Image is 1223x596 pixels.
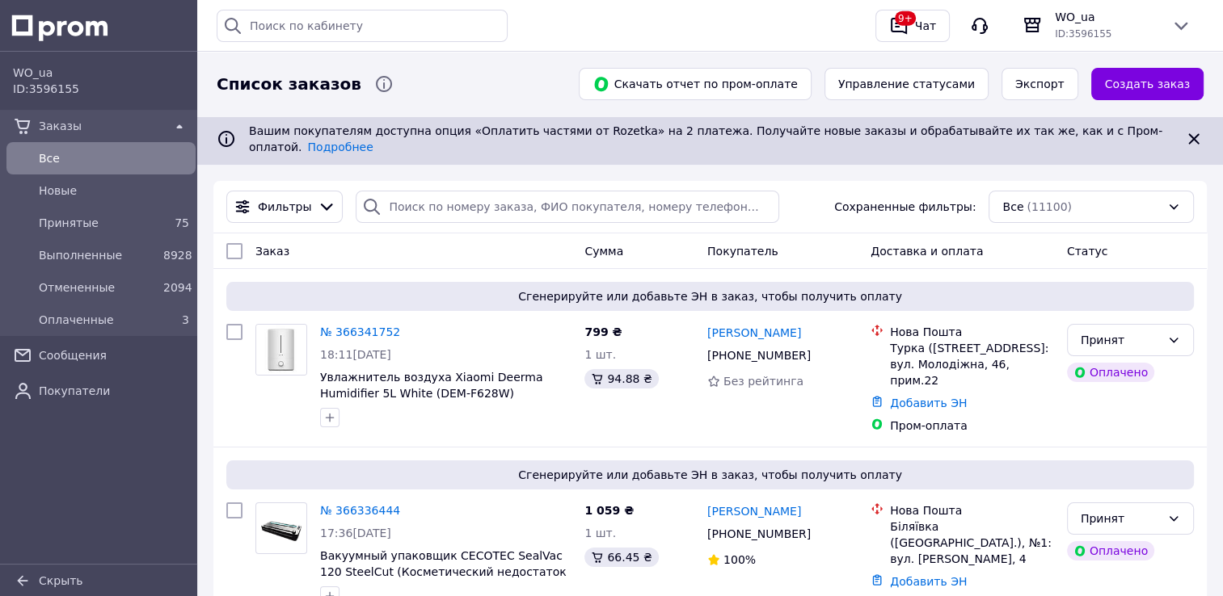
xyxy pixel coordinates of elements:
[707,503,801,519] a: [PERSON_NAME]
[39,347,189,363] span: Сообщения
[217,73,361,96] span: Список заказов
[320,348,391,361] span: 18:11[DATE]
[39,215,157,231] span: Принятые
[824,68,989,100] button: Управление статусами
[584,548,658,567] div: 66.45 ₴
[584,369,658,388] div: 94.88 ₴
[320,527,391,539] span: 17:36[DATE]
[256,503,306,553] img: Фото товару
[39,312,157,328] span: Оплаченные
[39,574,83,587] span: Скрыть
[39,118,163,134] span: Заказы
[39,279,157,296] span: Отмененные
[39,150,189,166] span: Все
[320,325,400,338] a: № 366341752
[584,245,623,258] span: Сумма
[890,340,1054,388] div: Турка ([STREET_ADDRESS]: вул. Молодіжна, 46, прим.22
[890,397,967,409] a: Добавить ЭН
[182,313,189,326] span: 3
[255,502,307,554] a: Фото товару
[890,324,1054,340] div: Нова Пошта
[163,249,192,262] span: 8928
[175,216,189,229] span: 75
[39,383,189,399] span: Покупатели
[584,325,622,338] span: 799 ₴
[912,14,939,38] div: Чат
[723,375,803,388] span: Без рейтинга
[890,418,1054,434] div: Пром-оплата
[356,191,778,223] input: Поиск по номеру заказа, ФИО покупателя, номеру телефона, Email, номеру накладной
[249,124,1162,153] span: Вашим покупателям доступна опция «Оплатить частями от Rozetka» на 2 платежа. Получайте новые зака...
[890,502,1054,518] div: Нова Пошта
[704,344,814,367] div: [PHONE_NUMBER]
[39,183,189,199] span: Новые
[834,199,976,215] span: Сохраненные фильтры:
[233,467,1187,483] span: Сгенерируйте или добавьте ЭН в заказ, чтобы получить оплату
[723,553,756,566] span: 100%
[39,247,157,263] span: Выполненные
[1081,331,1161,349] div: Принят
[1081,510,1161,527] div: Принят
[255,245,289,258] span: Заказ
[1055,9,1158,25] span: WO_ua
[256,325,306,375] img: Фото товару
[890,518,1054,567] div: Біляївка ([GEOGRAPHIC_DATA].), №1: вул. [PERSON_NAME], 4
[579,68,812,100] button: Скачать отчет по пром-оплате
[163,281,192,294] span: 2094
[584,504,634,517] span: 1 059 ₴
[320,549,567,594] a: Вакуумный упаковщик CECOTEC SealVac 120 SteelCut (Косметический недостаток ) - ПУ
[707,325,801,341] a: [PERSON_NAME]
[255,324,307,376] a: Фото товару
[1091,68,1204,100] a: Создать заказ
[320,371,542,400] a: Увлажнитель воздуха Xiaomi Deerma Humidifier 5L White (DEM-F628W)
[584,348,616,361] span: 1 шт.
[320,504,400,517] a: № 366336444
[308,141,373,153] a: Подробнее
[13,82,79,95] span: ID: 3596155
[875,10,950,42] button: 9+Чат
[1067,541,1154,560] div: Оплачено
[1002,68,1078,100] button: Экспорт
[871,245,983,258] span: Доставка и оплата
[233,288,1187,304] span: Сгенерируйте или добавьте ЭН в заказ, чтобы получить оплату
[217,10,508,42] input: Поиск по кабинету
[1055,28,1111,40] span: ID: 3596155
[258,199,311,215] span: Фильтры
[1067,363,1154,382] div: Оплачено
[1067,245,1108,258] span: Статус
[1027,200,1071,213] span: (11100)
[584,527,616,539] span: 1 шт.
[704,523,814,545] div: [PHONE_NUMBER]
[890,575,967,588] a: Добавить ЭН
[707,245,778,258] span: Покупатель
[13,65,189,81] span: WO_ua
[1002,199,1023,215] span: Все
